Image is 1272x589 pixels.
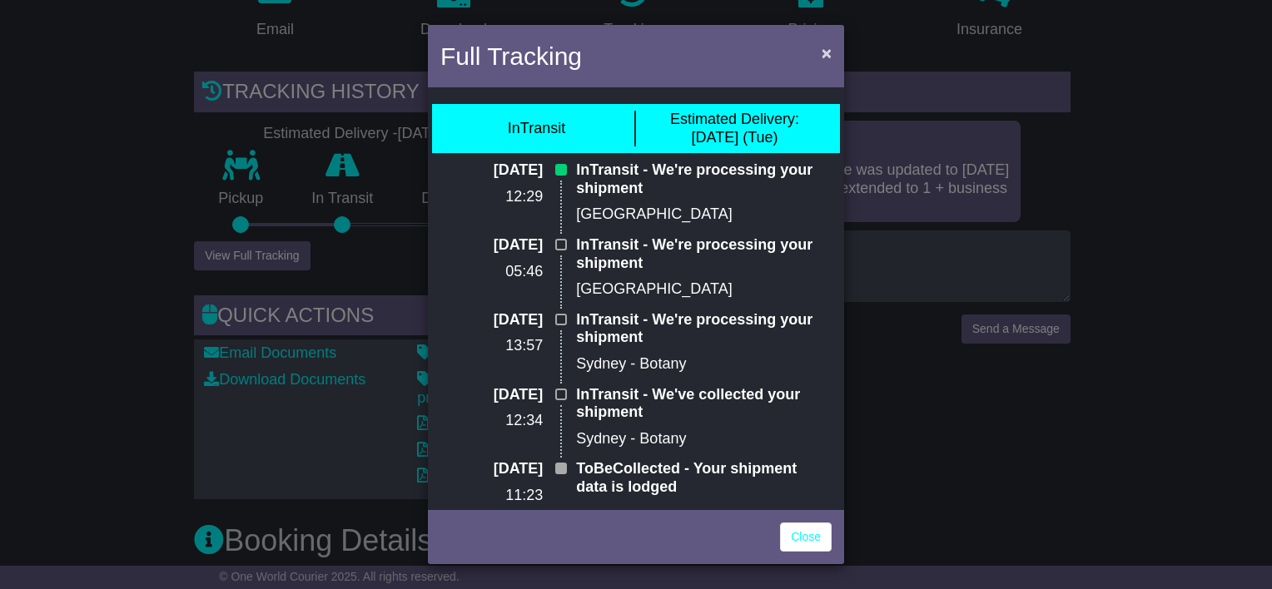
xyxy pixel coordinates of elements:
[576,430,832,448] p: Sydney - Botany
[440,311,543,329] p: [DATE]
[440,161,543,180] p: [DATE]
[576,386,832,422] p: InTransit - We've collected your shipment
[822,43,832,62] span: ×
[576,460,832,496] p: ToBeCollected - Your shipment data is lodged
[813,36,840,70] button: Close
[576,311,832,347] p: InTransit - We're processing your shipment
[440,386,543,404] p: [DATE]
[780,522,832,552] a: Close
[440,236,543,255] p: [DATE]
[508,120,565,138] div: InTransit
[440,460,543,478] p: [DATE]
[440,263,543,281] p: 05:46
[576,505,832,523] p: Sydney - Botany
[440,188,543,206] p: 12:29
[440,412,543,430] p: 12:34
[670,111,799,127] span: Estimated Delivery:
[576,355,832,374] p: Sydney - Botany
[440,487,543,505] p: 11:23
[576,161,832,197] p: InTransit - We're processing your shipment
[440,337,543,355] p: 13:57
[576,205,832,224] p: [GEOGRAPHIC_DATA]
[576,236,832,272] p: InTransit - We're processing your shipment
[670,111,799,146] div: [DATE] (Tue)
[440,37,582,75] h4: Full Tracking
[576,280,832,299] p: [GEOGRAPHIC_DATA]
